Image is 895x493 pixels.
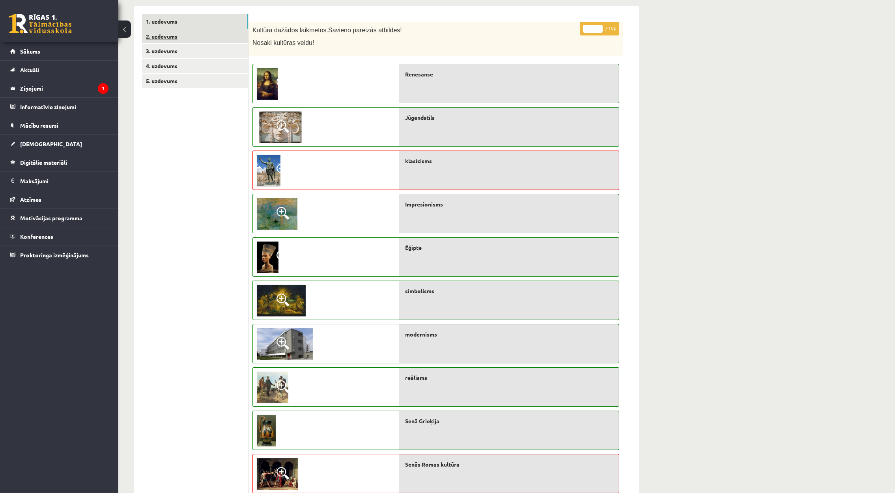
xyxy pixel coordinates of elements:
span: simbolisms [405,287,434,295]
a: [DEMOGRAPHIC_DATA] [10,135,108,153]
a: 1. uzdevums [142,14,248,29]
span: Nosaki kultūras veidu! [252,39,314,46]
span: Atzīmes [20,196,41,203]
legend: Maksājumi [20,172,108,190]
span: Proktoringa izmēģinājums [20,251,89,259]
a: 2. uzdevums [142,29,248,44]
span: Digitālie materiāli [20,159,67,166]
legend: Ziņojumi [20,79,108,97]
a: Maksājumi [10,172,108,190]
a: Digitālie materiāli [10,153,108,171]
span: Konferences [20,233,53,240]
a: Konferences [10,227,108,246]
img: 2.png [257,198,297,230]
a: 4. uzdevums [142,59,248,73]
a: 3. uzdevums [142,44,248,58]
span: Renesanse [405,70,433,78]
span: Kultūra dažādos laikmetos. [252,27,328,33]
img: 6.jpg [257,285,306,316]
a: Rīgas 1. Tālmācības vidusskola [9,14,72,33]
span: Mācību resursi [20,122,58,129]
span: Sākums [20,48,40,55]
i: 1 [98,83,108,94]
img: 1.jpg [257,68,278,100]
span: klasicisms [405,157,432,165]
a: Atzīmes [10,190,108,208]
img: 8.png [257,372,288,403]
a: Ziņojumi1 [10,79,108,97]
a: Informatīvie ziņojumi [10,98,108,116]
p: / 10p [580,22,619,35]
img: 7.jpg [257,458,298,490]
a: Aktuāli [10,61,108,79]
img: 4.jpg [257,242,278,273]
img: 3.jpg [257,415,276,446]
span: Aktuāli [20,66,39,73]
img: 9.jpg [257,112,304,143]
legend: Informatīvie ziņojumi [20,98,108,116]
a: 5. uzdevums [142,74,248,88]
span: modernisms [405,330,437,339]
span: Ēģipte [405,244,422,252]
span: Impresionisms [405,200,443,208]
a: Motivācijas programma [10,209,108,227]
span: Motivācijas programma [20,214,82,221]
a: Proktoringa izmēģinājums [10,246,108,264]
span: Senā Grieķija [405,417,439,425]
span: Senās Romas kultūra [405,460,460,469]
a: Sākums [10,42,108,60]
span: reālisms [405,374,427,382]
a: Mācību resursi [10,116,108,134]
img: 5.jpg [257,155,280,186]
img: 10.jpg [257,328,313,360]
span: Savieno pareizās atbildes! [328,27,402,33]
span: [DEMOGRAPHIC_DATA] [20,140,82,147]
span: Jūgendstils [405,113,435,122]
